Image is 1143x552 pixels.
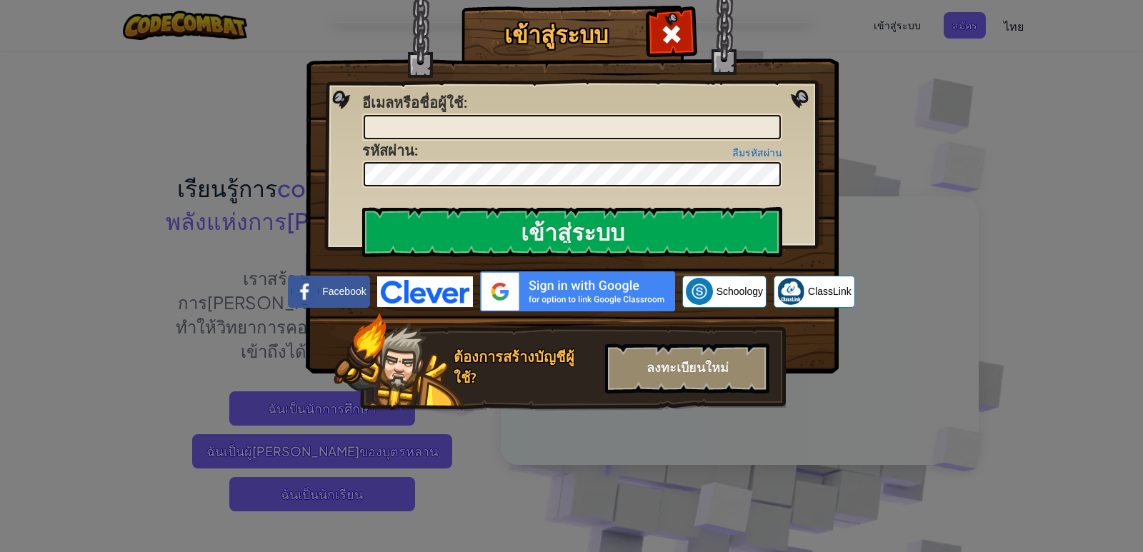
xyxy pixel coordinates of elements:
[454,347,597,388] div: ต้องการสร้างบัญชีผู้ใช้?
[362,93,464,112] span: อีเมลหรือชื่อผู้ใช้
[605,343,769,393] div: ลงทะเบียนใหม่
[480,271,675,311] img: gplus_sso_button2.svg
[291,278,319,305] img: facebook_small.png
[732,147,782,159] a: ลืมรหัสผ่าน
[377,276,473,307] img: clever-logo-blue.png
[322,284,366,298] span: Facebook
[362,141,418,161] label: :
[777,278,804,305] img: classlink-logo-small.png
[465,22,647,47] h1: เข้าสู่ระบบ
[717,284,763,298] span: Schoology
[362,141,414,160] span: รหัสผ่าน
[362,93,467,114] label: :
[808,284,852,298] span: ClassLink
[686,278,713,305] img: schoology.png
[362,207,782,257] input: เข้าสู่ระบบ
